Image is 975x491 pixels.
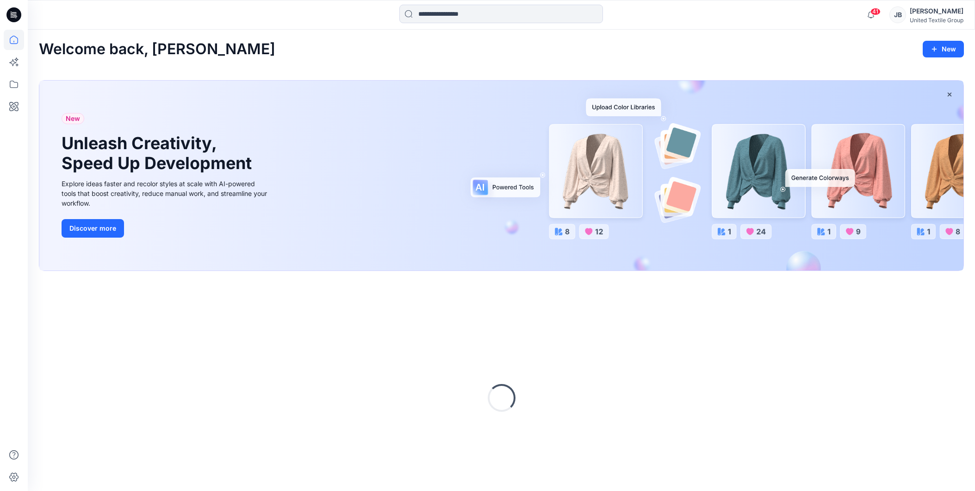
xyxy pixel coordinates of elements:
[62,219,124,238] button: Discover more
[62,179,270,208] div: Explore ideas faster and recolor styles at scale with AI-powered tools that boost creativity, red...
[889,6,906,23] div: JB
[66,113,80,124] span: New
[39,41,275,58] h2: Welcome back, [PERSON_NAME]
[910,17,963,24] div: United Textile Group
[62,133,256,173] h1: Unleash Creativity, Speed Up Development
[62,219,270,238] a: Discover more
[923,41,964,57] button: New
[870,8,881,15] span: 41
[910,6,963,17] div: [PERSON_NAME]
